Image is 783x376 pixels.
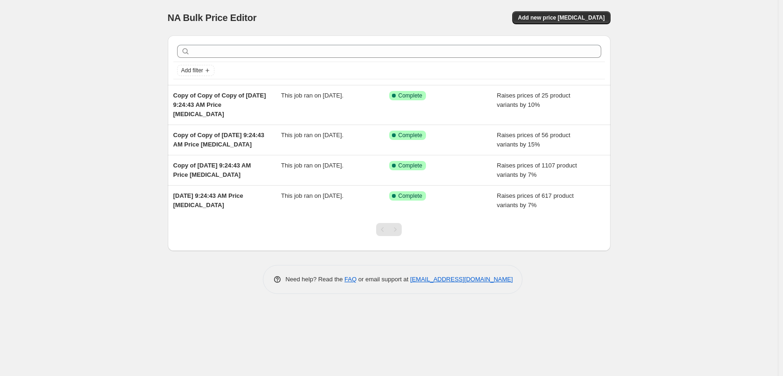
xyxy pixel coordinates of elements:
[357,276,410,283] span: or email support at
[512,11,610,24] button: Add new price [MEDICAL_DATA]
[344,276,357,283] a: FAQ
[497,192,574,209] span: Raises prices of 617 product variants by 7%
[398,162,422,169] span: Complete
[398,192,422,200] span: Complete
[286,276,345,283] span: Need help? Read the
[173,192,243,209] span: [DATE] 9:24:43 AM Price [MEDICAL_DATA]
[168,13,257,23] span: NA Bulk Price Editor
[410,276,513,283] a: [EMAIL_ADDRESS][DOMAIN_NAME]
[173,162,251,178] span: Copy of [DATE] 9:24:43 AM Price [MEDICAL_DATA]
[398,92,422,99] span: Complete
[376,223,402,236] nav: Pagination
[497,132,570,148] span: Raises prices of 56 product variants by 15%
[281,162,343,169] span: This job ran on [DATE].
[173,132,265,148] span: Copy of Copy of [DATE] 9:24:43 AM Price [MEDICAL_DATA]
[497,162,577,178] span: Raises prices of 1107 product variants by 7%
[281,92,343,99] span: This job ran on [DATE].
[398,132,422,139] span: Complete
[497,92,570,108] span: Raises prices of 25 product variants by 10%
[181,67,203,74] span: Add filter
[173,92,266,118] span: Copy of Copy of Copy of [DATE] 9:24:43 AM Price [MEDICAL_DATA]
[281,132,343,139] span: This job ran on [DATE].
[281,192,343,199] span: This job ran on [DATE].
[177,65,214,76] button: Add filter
[518,14,604,21] span: Add new price [MEDICAL_DATA]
